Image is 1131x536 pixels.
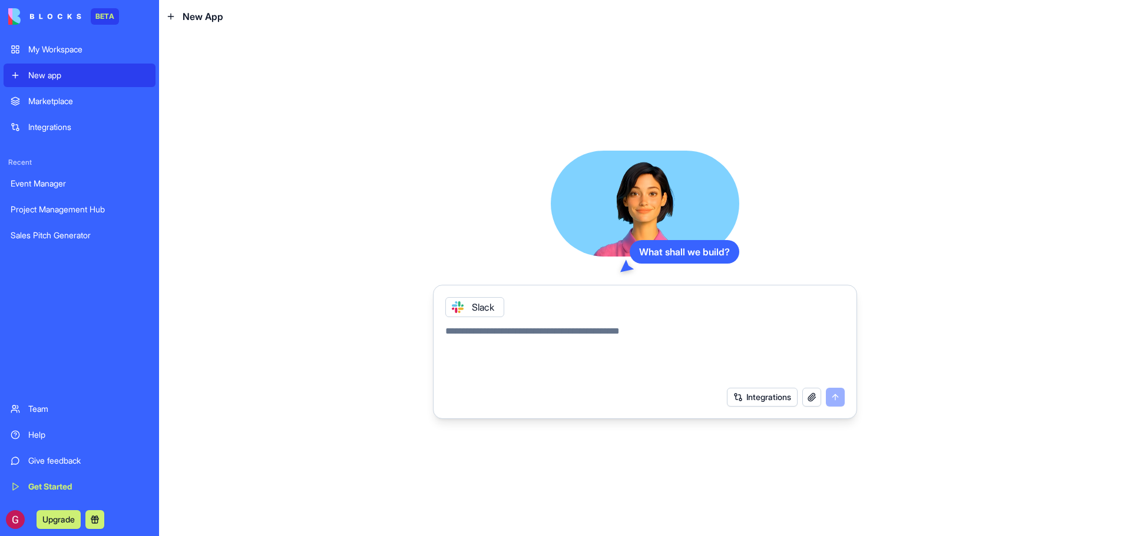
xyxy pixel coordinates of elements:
div: New app [28,69,148,81]
div: Get Started [28,481,148,492]
div: Give feedback [28,455,148,467]
div: Help [28,429,148,441]
a: My Workspace [4,38,156,61]
img: ACg8ocI3msZnZxJiE2VqE0AQVK1bKjfexjrKBrs9-EgJdeJOeMDO8g=s96-c [6,510,25,529]
button: Integrations [727,388,798,407]
a: Event Manager [4,172,156,195]
div: Project Management Hub [11,204,148,215]
div: What shall we build? [630,240,739,264]
img: logo [8,8,81,25]
div: My Workspace [28,44,148,55]
a: Help [4,423,156,447]
a: New app [4,64,156,87]
div: Slack [445,297,504,317]
a: BETA [8,8,119,25]
a: Give feedback [4,449,156,472]
div: Sales Pitch Generator [11,229,148,241]
a: Marketplace [4,89,156,113]
div: Marketplace [28,95,148,107]
a: Upgrade [37,513,81,525]
a: Project Management Hub [4,198,156,221]
div: Team [28,403,148,415]
a: Integrations [4,115,156,139]
span: Recent [4,158,156,167]
span: New App [183,9,223,24]
button: Upgrade [37,510,81,529]
a: Get Started [4,475,156,498]
a: Sales Pitch Generator [4,224,156,247]
div: BETA [91,8,119,25]
a: Team [4,397,156,421]
div: Event Manager [11,178,148,189]
div: Integrations [28,121,148,133]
